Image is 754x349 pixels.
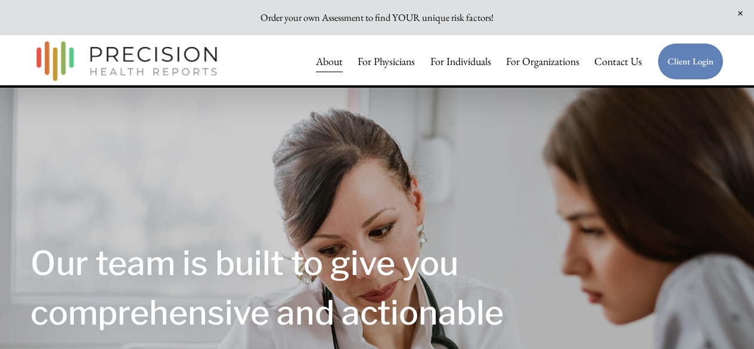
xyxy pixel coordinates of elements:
[506,51,579,72] span: For Organizations
[430,50,491,73] a: For Individuals
[30,36,224,87] img: Precision Health Reports
[594,50,642,73] a: Contact Us
[657,43,724,81] a: Client Login
[316,50,343,73] a: About
[358,50,415,73] a: For Physicians
[506,50,579,73] a: folder dropdown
